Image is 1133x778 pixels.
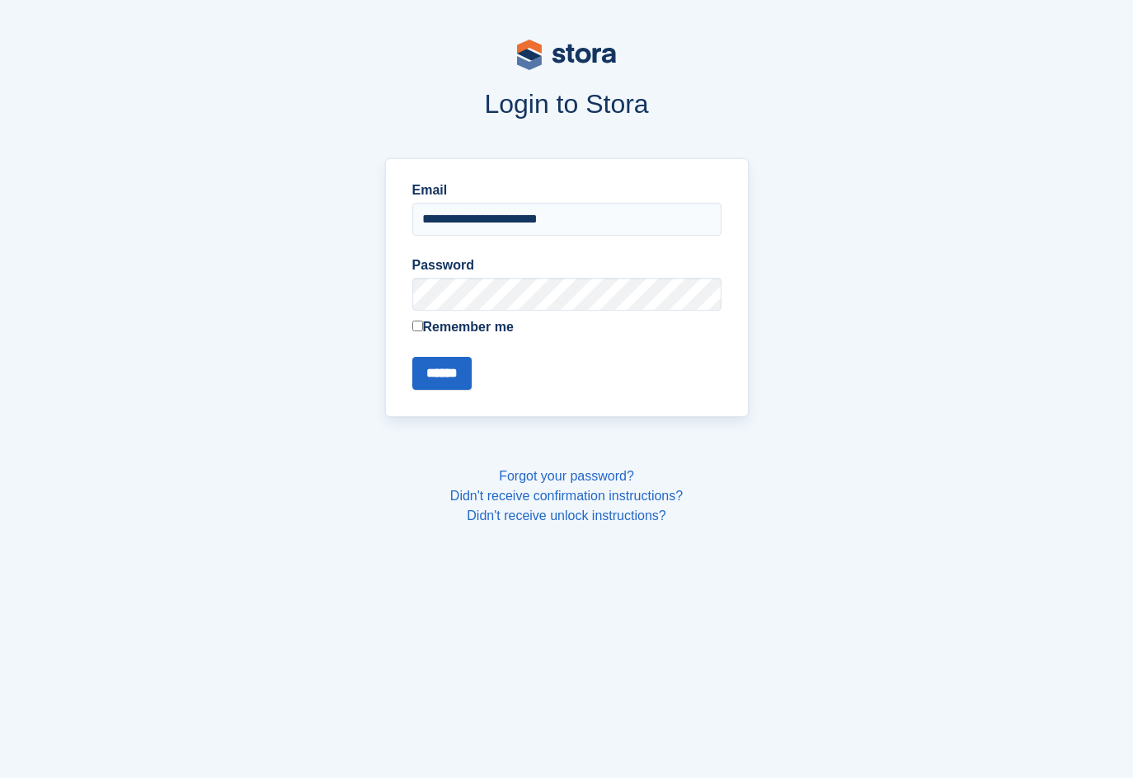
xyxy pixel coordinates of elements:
[517,40,616,70] img: stora-logo-53a41332b3708ae10de48c4981b4e9114cc0af31d8433b30ea865607fb682f29.svg
[412,255,722,275] label: Password
[499,469,634,483] a: Forgot your password?
[412,317,722,337] label: Remember me
[412,180,722,200] label: Email
[116,89,1017,119] h1: Login to Stora
[412,321,423,331] input: Remember me
[467,509,665,523] a: Didn't receive unlock instructions?
[450,489,683,503] a: Didn't receive confirmation instructions?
